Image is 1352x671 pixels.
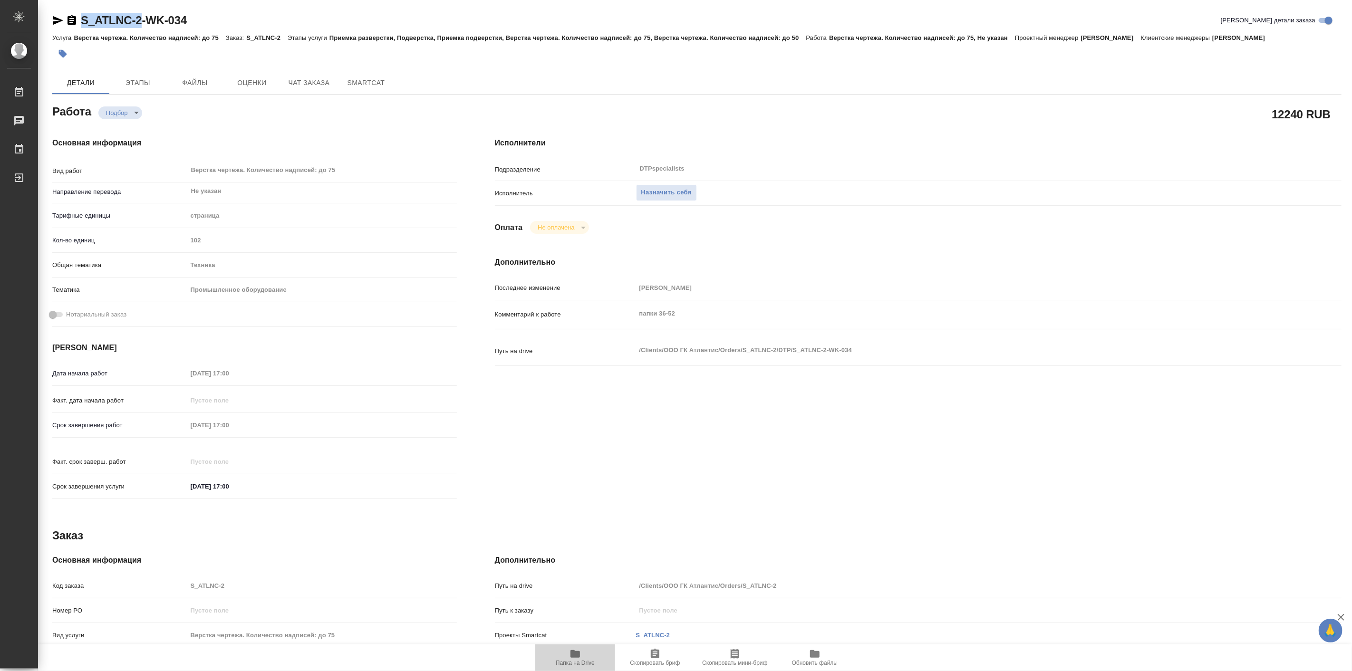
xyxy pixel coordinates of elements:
p: Срок завершения услуги [52,482,187,491]
button: Не оплачена [535,223,577,231]
p: Направление перевода [52,187,187,197]
span: Скопировать мини-бриф [702,660,767,666]
p: [PERSON_NAME] [1081,34,1141,41]
p: Факт. дата начала работ [52,396,187,405]
p: Клиентские менеджеры [1141,34,1213,41]
input: Пустое поле [187,233,457,247]
p: Работа [806,34,830,41]
input: Пустое поле [187,418,270,432]
span: Нотариальный заказ [66,310,126,319]
p: Путь на drive [495,581,636,591]
p: Верстка чертежа. Количество надписей: до 75 [74,34,226,41]
textarea: /Clients/ООО ГК Атлантис/Orders/S_ATLNC-2/DTP/S_ATLNC-2-WK-034 [636,342,1271,358]
p: Путь на drive [495,346,636,356]
p: Комментарий к работе [495,310,636,319]
span: [PERSON_NAME] детали заказа [1221,16,1315,25]
p: Проектный менеджер [1015,34,1081,41]
div: Подбор [530,221,589,234]
button: Папка на Drive [535,644,615,671]
p: Последнее изменение [495,283,636,293]
input: Пустое поле [187,455,270,469]
span: Этапы [115,77,161,89]
button: Скопировать бриф [615,644,695,671]
input: Пустое поле [187,628,457,642]
p: Подразделение [495,165,636,174]
input: Пустое поле [187,604,457,617]
div: Техника [187,257,457,273]
h4: Дополнительно [495,555,1342,566]
p: [PERSON_NAME] [1212,34,1272,41]
p: Тарифные единицы [52,211,187,220]
p: Номер РО [52,606,187,615]
p: Кол-во единиц [52,236,187,245]
textarea: папки 36-52 [636,306,1271,322]
p: Заказ: [226,34,246,41]
h2: Заказ [52,528,83,543]
h2: 12240 RUB [1272,106,1331,122]
input: Пустое поле [187,393,270,407]
span: 🙏 [1323,621,1339,641]
p: Общая тематика [52,260,187,270]
input: Пустое поле [636,604,1271,617]
input: ✎ Введи что-нибудь [187,479,270,493]
span: Чат заказа [286,77,332,89]
div: Подбор [98,106,142,119]
div: Промышленное оборудование [187,282,457,298]
h4: Оплата [495,222,523,233]
span: Файлы [172,77,218,89]
button: Добавить тэг [52,43,73,64]
span: Обновить файлы [792,660,838,666]
button: Скопировать ссылку [66,15,77,26]
h2: Работа [52,102,91,119]
div: страница [187,208,457,224]
p: Вид услуги [52,631,187,640]
h4: Основная информация [52,555,457,566]
button: Назначить себя [636,184,697,201]
p: Верстка чертежа. Количество надписей: до 75, Не указан [829,34,1015,41]
p: Дата начала работ [52,369,187,378]
h4: Дополнительно [495,257,1342,268]
button: 🙏 [1319,619,1342,642]
p: Этапы услуги [288,34,329,41]
p: Проекты Smartcat [495,631,636,640]
span: Оценки [229,77,275,89]
a: S_ATLNC-2-WK-034 [81,14,187,27]
input: Пустое поле [187,579,457,593]
span: Детали [58,77,104,89]
span: Папка на Drive [556,660,595,666]
a: S_ATLNC-2 [636,632,670,639]
span: SmartCat [343,77,389,89]
p: Код заказа [52,581,187,591]
span: Назначить себя [641,187,692,198]
button: Подбор [103,109,131,117]
p: S_ATLNC-2 [246,34,288,41]
h4: Основная информация [52,137,457,149]
button: Скопировать ссылку для ЯМессенджера [52,15,64,26]
p: Исполнитель [495,189,636,198]
p: Приемка разверстки, Подверстка, Приемка подверстки, Верстка чертежа. Количество надписей: до 75, ... [329,34,806,41]
h4: Исполнители [495,137,1342,149]
input: Пустое поле [636,579,1271,593]
input: Пустое поле [636,281,1271,295]
p: Факт. срок заверш. работ [52,457,187,467]
span: Скопировать бриф [630,660,680,666]
button: Обновить файлы [775,644,855,671]
p: Вид работ [52,166,187,176]
h4: [PERSON_NAME] [52,342,457,354]
p: Тематика [52,285,187,295]
button: Скопировать мини-бриф [695,644,775,671]
p: Услуга [52,34,74,41]
input: Пустое поле [187,366,270,380]
p: Срок завершения работ [52,421,187,430]
p: Путь к заказу [495,606,636,615]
